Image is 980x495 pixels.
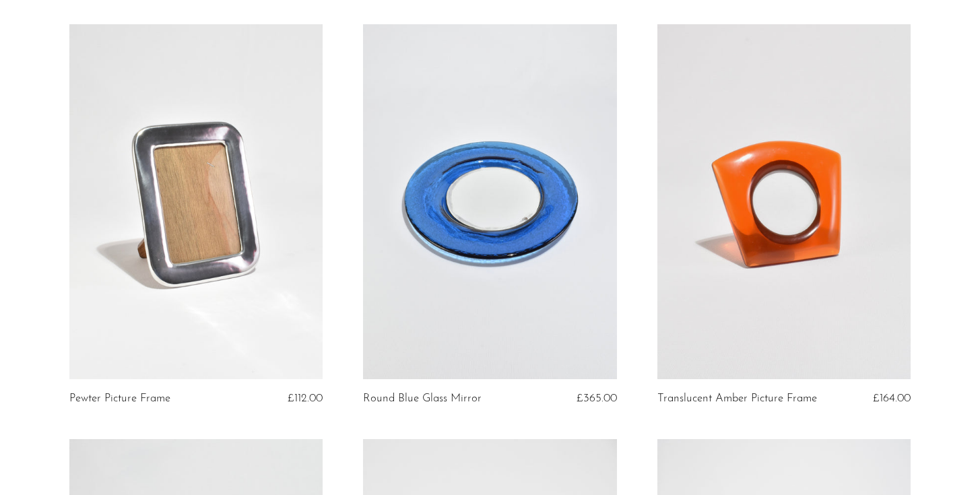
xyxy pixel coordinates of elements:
[873,393,911,404] span: £164.00
[69,393,170,405] a: Pewter Picture Frame
[363,393,482,405] a: Round Blue Glass Mirror
[288,393,323,404] span: £112.00
[657,393,817,405] a: Translucent Amber Picture Frame
[577,393,617,404] span: £365.00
